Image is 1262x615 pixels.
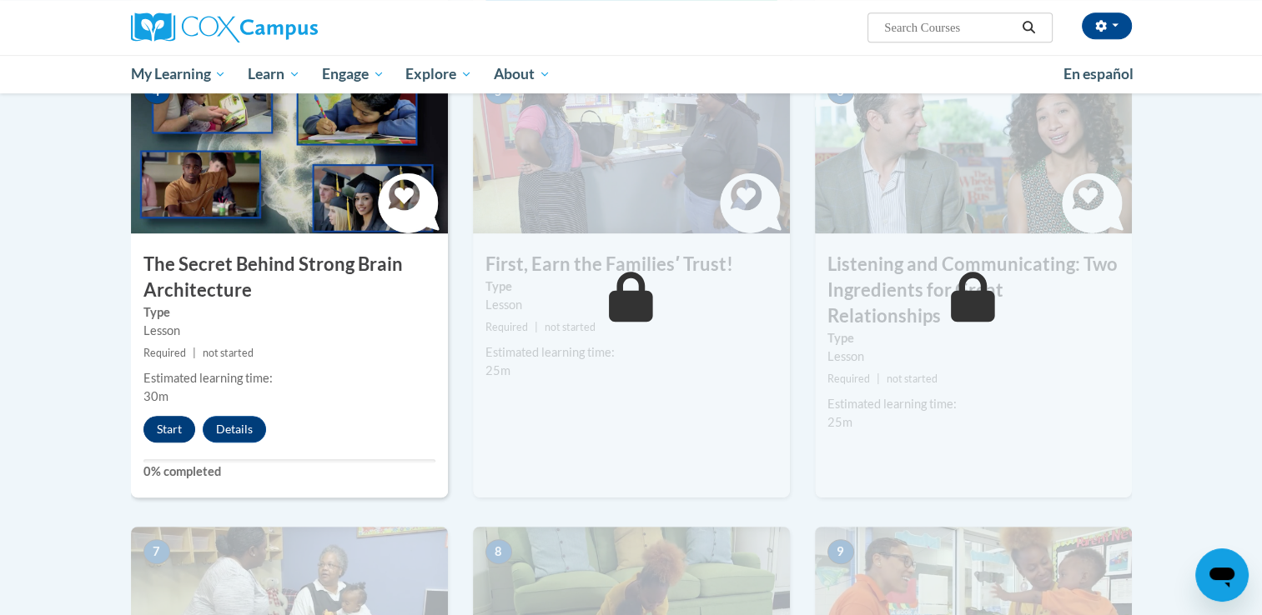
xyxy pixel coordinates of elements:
span: Engage [322,64,385,84]
span: | [877,372,880,385]
button: Account Settings [1082,12,1132,39]
div: Estimated learning time: [827,395,1119,413]
a: My Learning [120,55,238,93]
a: Engage [311,55,395,93]
span: | [193,347,196,359]
label: 0% completed [143,462,435,481]
a: Explore [395,55,483,93]
h3: First, Earn the Familiesʹ Trust! [473,252,790,277]
span: 7 [143,539,170,564]
span: | [535,321,538,333]
label: Type [827,329,1119,347]
input: Search Courses [882,17,1016,37]
button: Details [203,416,266,442]
span: 25m [827,415,852,429]
span: En español [1063,65,1134,82]
h3: The Secret Behind Strong Brain Architecture [131,252,448,303]
label: Type [485,277,777,296]
span: not started [545,321,596,333]
div: Estimated learning time: [485,343,777,362]
span: My Learning [130,64,226,84]
span: About [494,64,551,84]
span: 8 [485,539,512,564]
span: 25m [485,363,510,377]
a: Learn [237,55,311,93]
a: En español [1053,57,1144,92]
img: Course Image [815,67,1132,233]
span: Required [143,347,186,359]
button: Start [143,416,195,442]
div: Main menu [106,55,1157,93]
div: Lesson [485,296,777,314]
button: Search [1016,17,1041,37]
div: Estimated learning time: [143,369,435,387]
img: Cox Campus [131,12,318,42]
span: not started [203,347,254,359]
a: Cox Campus [131,12,448,42]
span: 30m [143,389,168,403]
iframe: Button to launch messaging window [1195,548,1249,602]
a: About [483,55,561,93]
label: Type [143,303,435,322]
div: Lesson [827,347,1119,366]
span: 9 [827,539,854,564]
img: Course Image [131,67,448,233]
span: Learn [248,64,300,84]
h3: Listening and Communicating: Two Ingredients for Great Relationships [815,252,1132,328]
span: not started [887,372,938,385]
span: Required [485,321,528,333]
div: Lesson [143,322,435,340]
span: Required [827,372,870,385]
img: Course Image [473,67,790,233]
span: Explore [405,64,472,84]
